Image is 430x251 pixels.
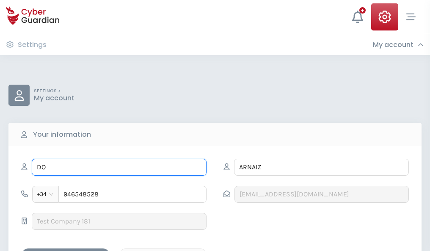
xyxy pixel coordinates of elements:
[34,94,74,102] p: My account
[373,41,413,49] h3: My account
[33,130,91,140] b: Your information
[359,7,366,14] div: +
[18,41,47,49] h3: Settings
[373,41,424,49] div: My account
[37,188,54,201] span: +34
[58,186,207,203] input: 612345678
[34,88,74,94] p: SETTINGS >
